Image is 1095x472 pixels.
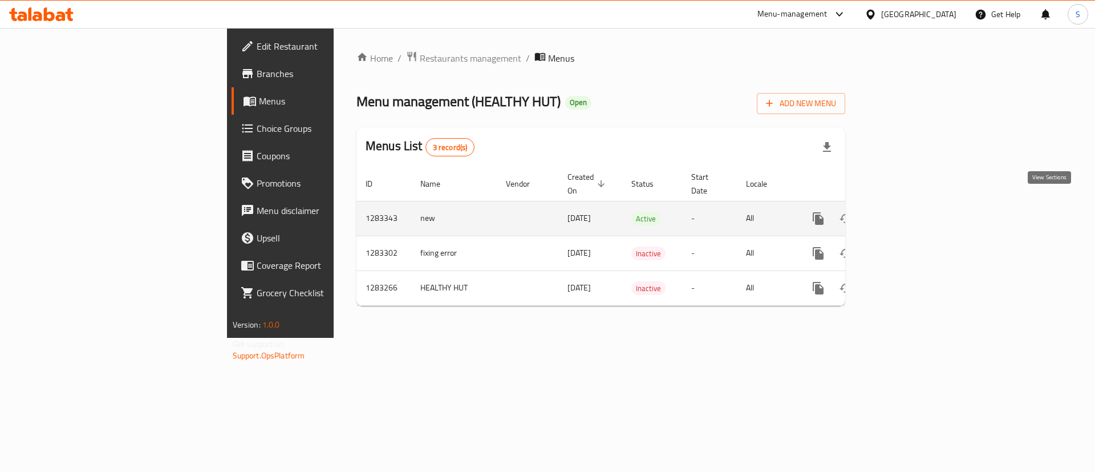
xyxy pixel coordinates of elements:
button: Change Status [832,240,859,267]
span: Locale [746,177,782,191]
a: Coupons [232,142,410,170]
span: Branches [257,67,401,80]
span: Upsell [257,231,401,245]
span: Menus [548,51,574,65]
span: Name [420,177,455,191]
a: Menu disclaimer [232,197,410,224]
span: Status [631,177,668,191]
div: Inactive [631,281,666,295]
button: more [805,275,832,302]
span: Menu disclaimer [257,204,401,217]
span: Promotions [257,176,401,190]
a: Grocery Checklist [232,279,410,306]
span: Coverage Report [257,259,401,272]
span: Vendor [506,177,545,191]
span: Restaurants management [420,51,521,65]
td: - [682,271,737,305]
div: [GEOGRAPHIC_DATA] [881,8,956,21]
div: Inactive [631,247,666,260]
td: All [737,236,796,271]
span: Get support on: [233,337,285,352]
td: All [737,201,796,236]
li: / [526,51,530,65]
div: Export file [813,134,841,161]
span: [DATE] [567,280,591,295]
span: [DATE] [567,245,591,260]
th: Actions [796,167,923,201]
button: Change Status [832,205,859,232]
span: Coupons [257,149,401,163]
a: Support.OpsPlatform [233,348,305,363]
span: ID [366,177,387,191]
td: All [737,271,796,305]
span: Menu management ( HEALTHY HUT ) [356,88,561,114]
span: Add New Menu [766,96,836,111]
a: Upsell [232,224,410,252]
button: Change Status [832,275,859,302]
div: Open [565,96,591,110]
a: Promotions [232,170,410,197]
span: Grocery Checklist [257,286,401,300]
span: Inactive [631,282,666,295]
a: Branches [232,60,410,87]
span: S [1076,8,1080,21]
span: [DATE] [567,211,591,225]
a: Edit Restaurant [232,33,410,60]
td: HEALTHY HUT [411,271,497,305]
span: Menus [259,94,401,108]
a: Choice Groups [232,115,410,142]
td: fixing error [411,236,497,271]
h2: Menus List [366,138,474,156]
span: Start Date [691,170,723,197]
span: Edit Restaurant [257,39,401,53]
table: enhanced table [356,167,923,306]
span: Version: [233,317,261,332]
button: Add New Menu [757,93,845,114]
nav: breadcrumb [356,51,845,66]
td: new [411,201,497,236]
span: Open [565,98,591,107]
span: Active [631,212,660,225]
button: more [805,205,832,232]
div: Total records count [425,138,475,156]
span: Choice Groups [257,122,401,135]
a: Restaurants management [406,51,521,66]
a: Menus [232,87,410,115]
button: more [805,240,832,267]
span: Created On [567,170,609,197]
td: - [682,236,737,271]
span: 1.0.0 [262,317,280,332]
span: Inactive [631,247,666,260]
div: Menu-management [757,7,828,21]
a: Coverage Report [232,252,410,279]
td: - [682,201,737,236]
span: 3 record(s) [426,142,474,153]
